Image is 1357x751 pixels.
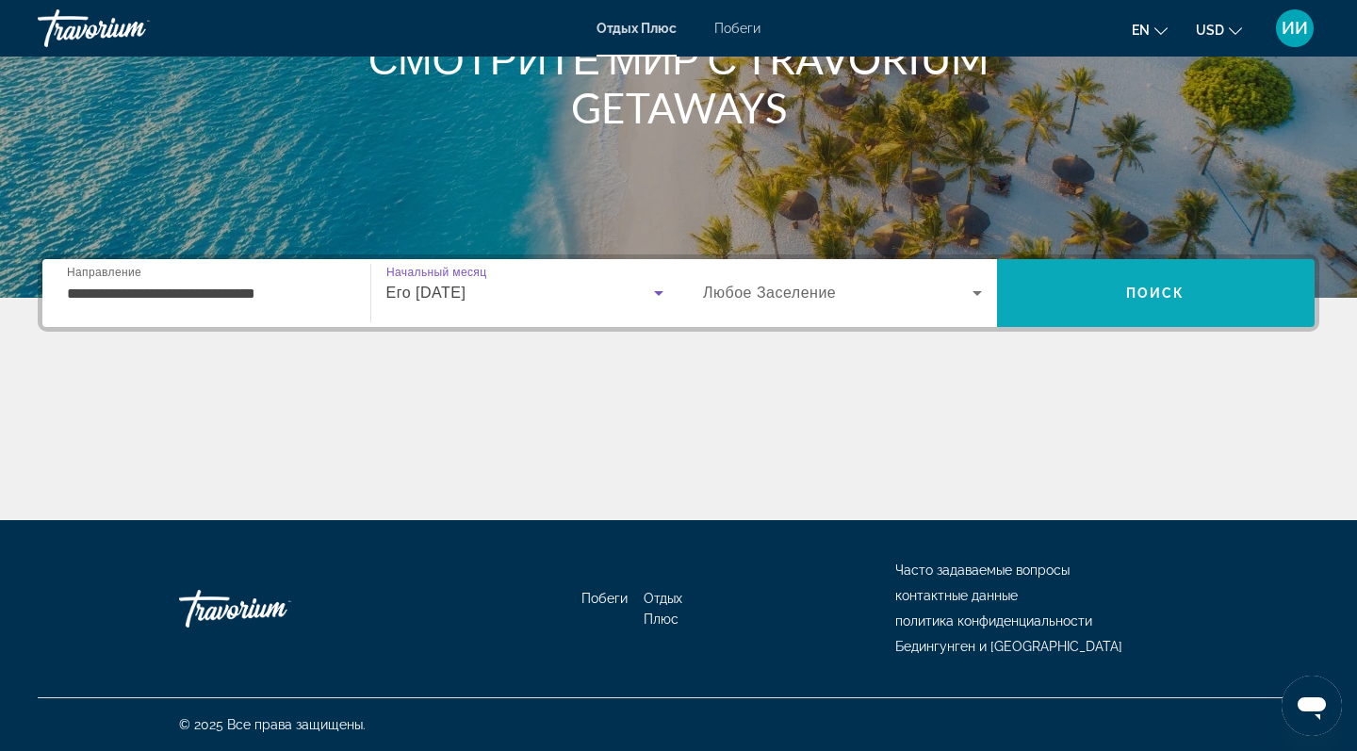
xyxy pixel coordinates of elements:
[714,21,760,36] a: Побеги
[1196,23,1224,38] span: USD
[325,34,1032,132] h1: СМОТРИТЕ МИР С TRAVORIUM GETAWAYS
[597,21,677,36] a: Отдых Плюс
[1126,286,1185,301] span: ПОИСК
[1196,16,1242,43] button: Изменить валюту
[581,591,628,606] a: Побеги
[644,591,682,627] a: Отдых Плюс
[895,563,1070,578] a: Часто задаваемые вопросы
[179,717,366,732] span: © 2025 Все права защищены.
[386,285,466,301] span: Его [DATE]
[895,613,1092,629] a: политика конфиденциальности
[1132,16,1168,43] button: Изменить язык
[42,259,1315,327] div: Поиск виджета
[179,580,368,637] a: Иди домой
[895,588,1018,603] a: контактные данные
[1132,23,1150,38] span: EN
[997,259,1316,327] button: ПОИСК
[67,266,141,278] span: Направление
[895,639,1122,654] a: Бедингунген и [GEOGRAPHIC_DATA]
[1282,676,1342,736] iframe: Я сын с.м.
[1270,8,1319,48] button: Меню пользователя
[67,283,346,305] input: Выберите пункт назначения
[38,4,226,53] a: Травориум
[703,285,836,301] span: Любое Заселение
[386,267,486,279] span: Начальный месяц
[1282,19,1308,38] span: ИИ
